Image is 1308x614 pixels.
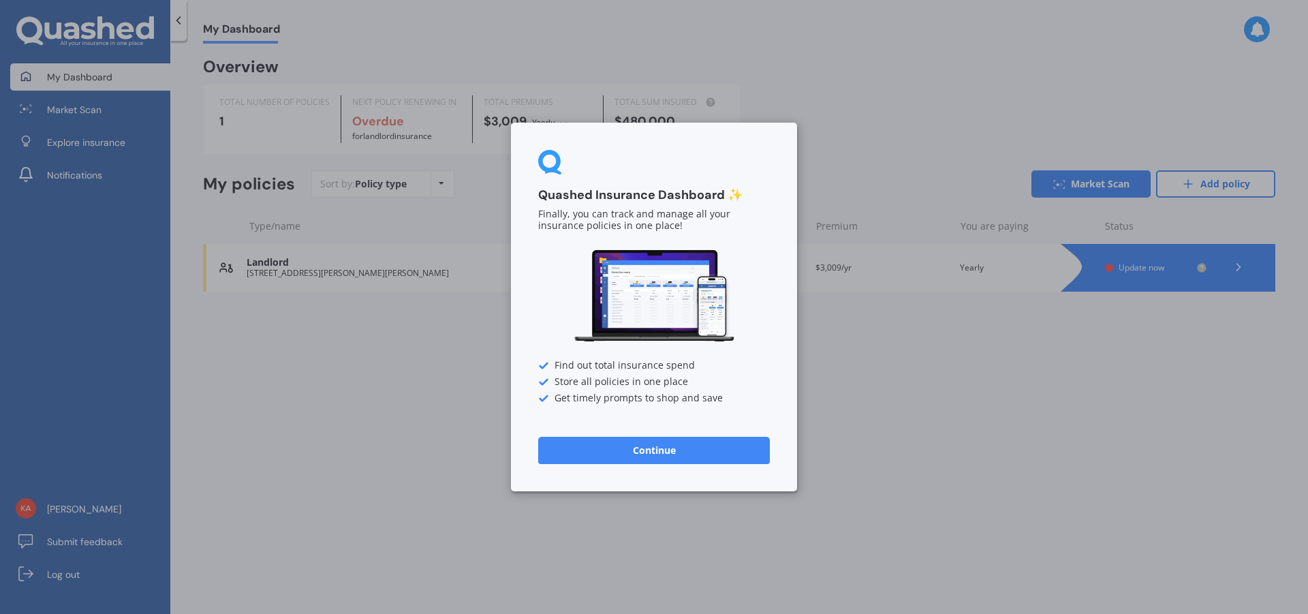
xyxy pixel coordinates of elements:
p: Finally, you can track and manage all your insurance policies in one place! [538,209,770,232]
div: Get timely prompts to shop and save [538,393,770,404]
img: Dashboard [572,248,736,344]
div: Find out total insurance spend [538,360,770,371]
button: Continue [538,437,770,464]
h3: Quashed Insurance Dashboard ✨ [538,187,770,203]
div: Store all policies in one place [538,377,770,388]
